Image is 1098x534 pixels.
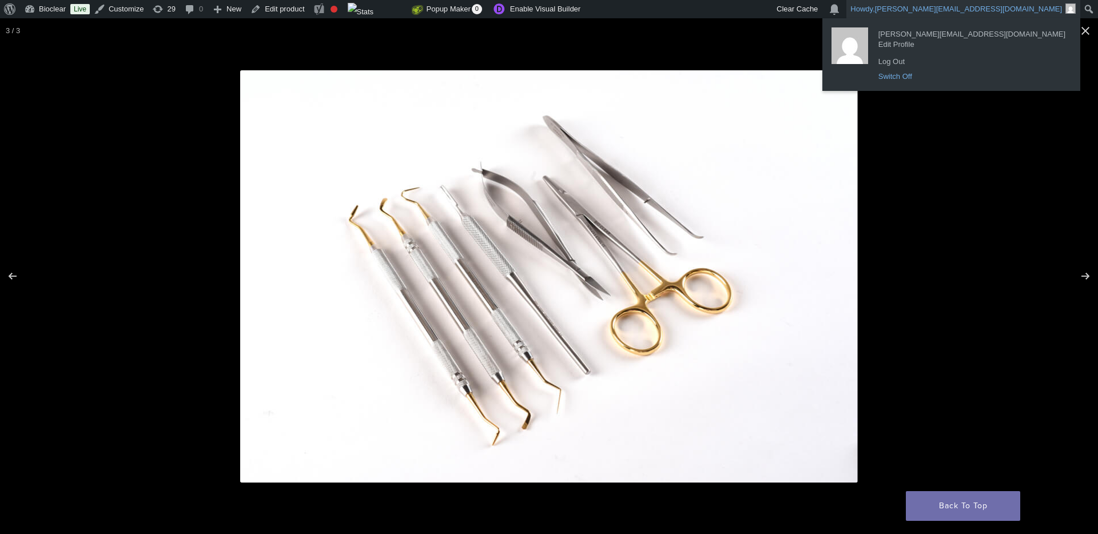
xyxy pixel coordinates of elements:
span: Edit Profile [878,35,1065,46]
span: [PERSON_NAME][EMAIL_ADDRESS][DOMAIN_NAME] [878,25,1065,35]
img: Elite Instrument Set - Image 3 [240,70,858,483]
button: Next (arrow right) [1058,248,1098,305]
img: Views over 48 hours. Click for more Jetpack Stats. [348,3,412,17]
ul: Howdy, jacinda@bioclearmatrix.com [822,18,1080,91]
div: Focus keyphrase not set [331,6,337,13]
span: 0 [472,4,482,14]
a: Log Out [873,54,1071,69]
button: Close (Esc) [1073,18,1098,43]
a: Switch Off [873,69,1071,84]
a: Live [70,4,90,14]
span: [PERSON_NAME][EMAIL_ADDRESS][DOMAIN_NAME] [875,5,1062,13]
a: Back To Top [906,491,1020,521]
